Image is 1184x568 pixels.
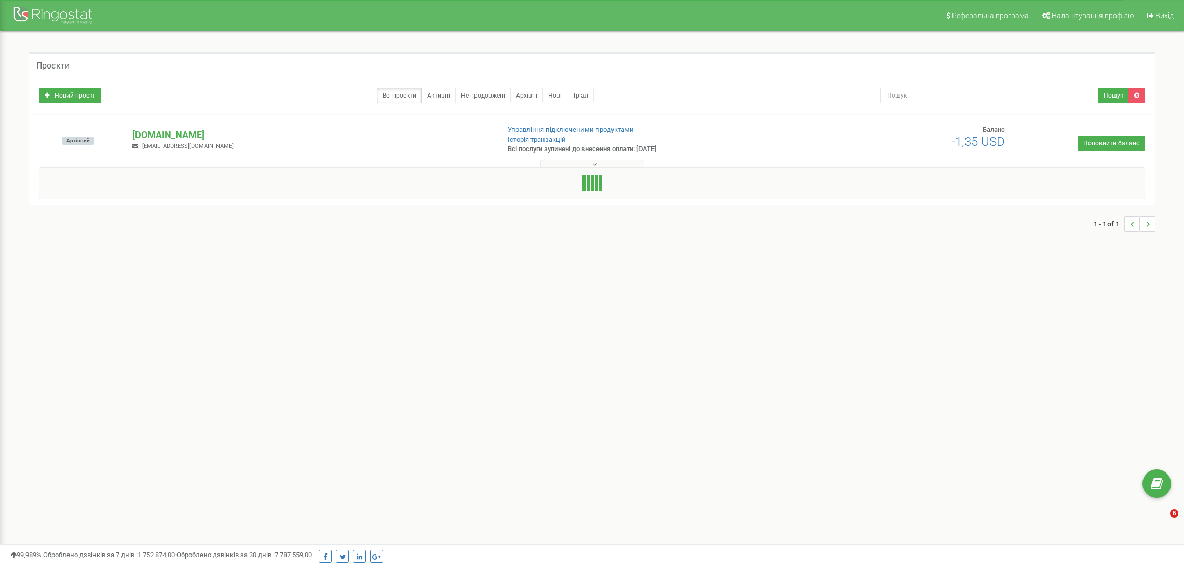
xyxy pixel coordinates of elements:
p: Всі послуги зупинені до внесення оплати: [DATE] [508,144,772,154]
p: [DOMAIN_NAME] [132,128,491,142]
span: Баланс [983,126,1005,133]
a: Нові [542,88,567,103]
a: Новий проєкт [39,88,101,103]
button: Пошук [1098,88,1129,103]
span: 1 - 1 of 1 [1094,216,1124,232]
a: Управління підключеними продуктами [508,126,634,133]
a: Архівні [510,88,543,103]
span: 99,989% [10,551,42,559]
u: 1 752 874,00 [138,551,175,559]
span: Архівний [62,137,94,145]
span: Реферальна програма [952,11,1029,20]
span: Оброблено дзвінків за 30 днів : [176,551,312,559]
span: Налаштування профілю [1052,11,1134,20]
a: Поповнити баланс [1078,136,1145,151]
span: Оброблено дзвінків за 7 днів : [43,551,175,559]
a: Всі проєкти [377,88,422,103]
iframe: Intercom live chat [1149,509,1174,534]
span: -1,35 USD [951,134,1005,149]
h5: Проєкти [36,61,70,71]
a: Активні [421,88,456,103]
span: Вихід [1155,11,1174,20]
a: Історія транзакцій [508,136,566,143]
span: 6 [1170,509,1178,518]
input: Пошук [880,88,1098,103]
a: Тріал [567,88,594,103]
a: Не продовжені [455,88,511,103]
u: 7 787 559,00 [275,551,312,559]
nav: ... [1094,206,1155,242]
span: [EMAIL_ADDRESS][DOMAIN_NAME] [142,143,234,150]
